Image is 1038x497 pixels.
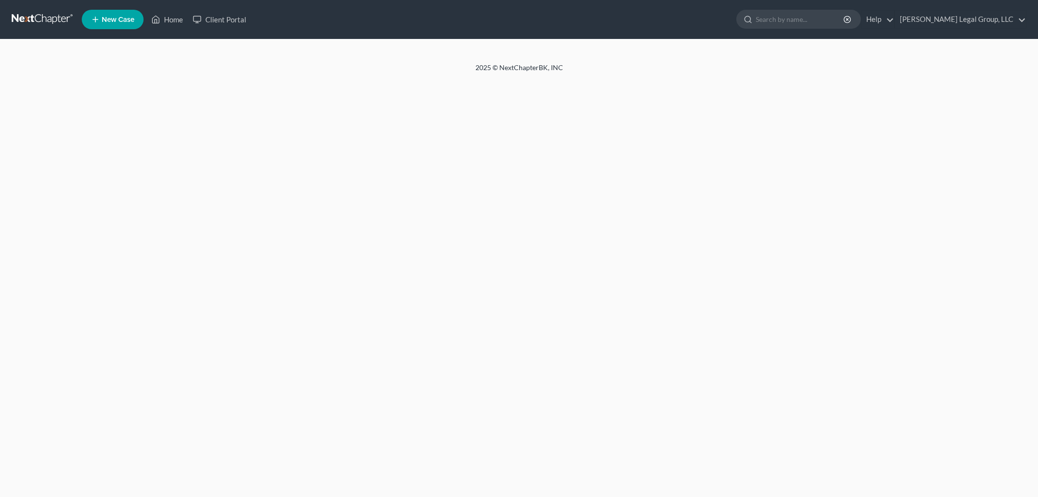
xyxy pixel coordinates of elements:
a: Client Portal [188,11,251,28]
input: Search by name... [756,10,845,28]
a: Home [146,11,188,28]
div: 2025 © NextChapterBK, INC [242,63,797,80]
a: Help [861,11,894,28]
a: [PERSON_NAME] Legal Group, LLC [895,11,1026,28]
span: New Case [102,16,134,23]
